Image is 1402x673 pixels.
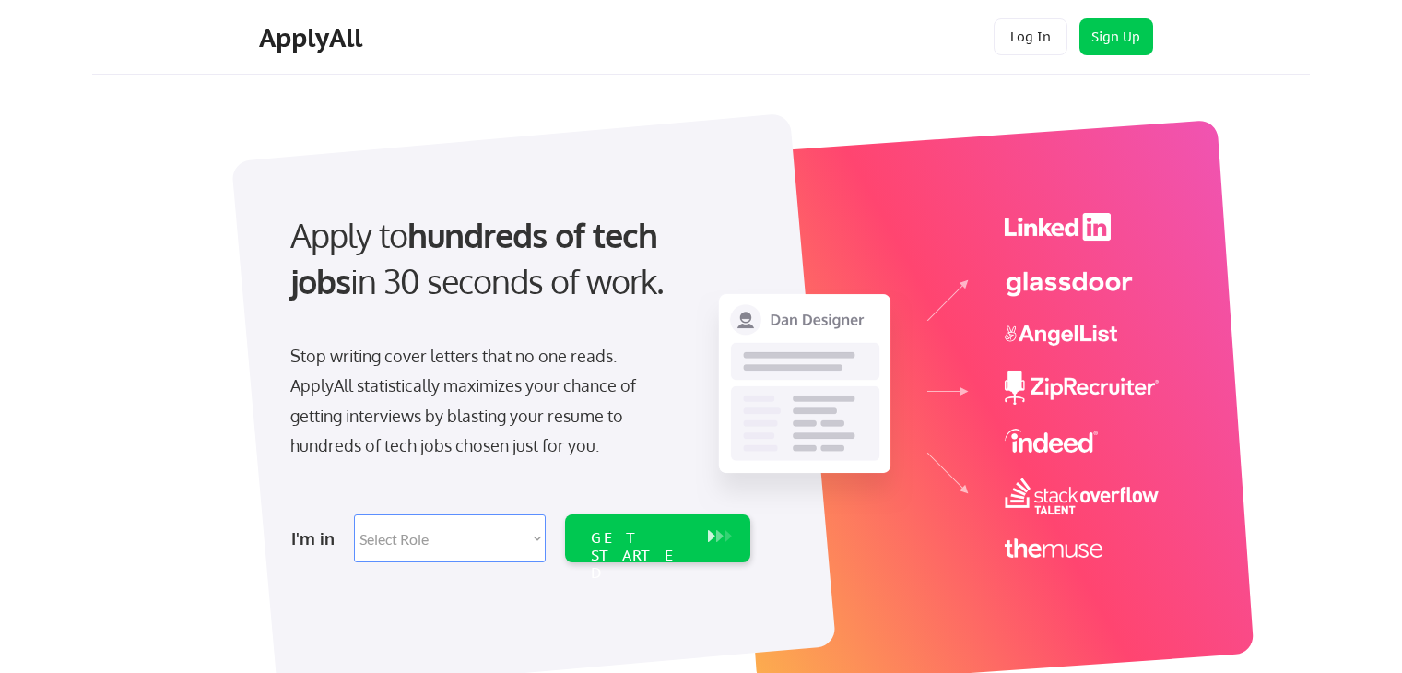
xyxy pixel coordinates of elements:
[290,341,669,461] div: Stop writing cover letters that no one reads. ApplyAll statistically maximizes your chance of get...
[290,212,743,305] div: Apply to in 30 seconds of work.
[291,524,343,553] div: I'm in
[591,529,689,583] div: GET STARTED
[994,18,1067,55] button: Log In
[290,214,666,301] strong: hundreds of tech jobs
[259,22,368,53] div: ApplyAll
[1079,18,1153,55] button: Sign Up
